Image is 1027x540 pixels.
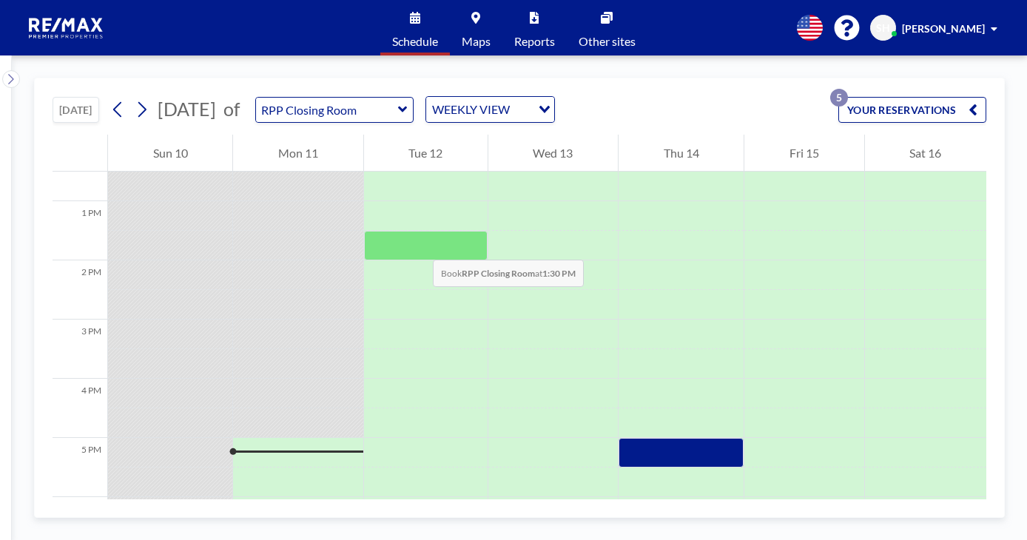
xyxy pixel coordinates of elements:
div: 2 PM [53,260,107,320]
p: 5 [830,89,848,107]
div: Mon 11 [233,135,363,172]
b: 1:30 PM [542,268,576,279]
b: RPP Closing Room [462,268,535,279]
span: [DATE] [158,98,216,120]
span: [PERSON_NAME] [902,22,985,35]
span: Reports [514,36,555,47]
div: Thu 14 [619,135,744,172]
button: [DATE] [53,97,99,123]
div: Wed 13 [488,135,618,172]
div: Sun 10 [108,135,232,172]
span: WEEKLY VIEW [429,100,513,119]
input: RPP Closing Room [256,98,398,122]
div: 5 PM [53,438,107,497]
span: Book at [433,260,584,287]
span: SH [876,21,890,35]
span: Schedule [392,36,438,47]
div: Search for option [426,97,554,122]
span: Other sites [579,36,636,47]
div: 4 PM [53,379,107,438]
div: 12 PM [53,142,107,201]
div: Fri 15 [744,135,863,172]
div: 1 PM [53,201,107,260]
div: 3 PM [53,320,107,379]
span: of [223,98,240,121]
div: Tue 12 [364,135,488,172]
input: Search for option [514,100,530,119]
img: organization-logo [24,13,110,43]
div: Sat 16 [865,135,986,172]
button: YOUR RESERVATIONS5 [838,97,986,123]
span: Maps [462,36,491,47]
